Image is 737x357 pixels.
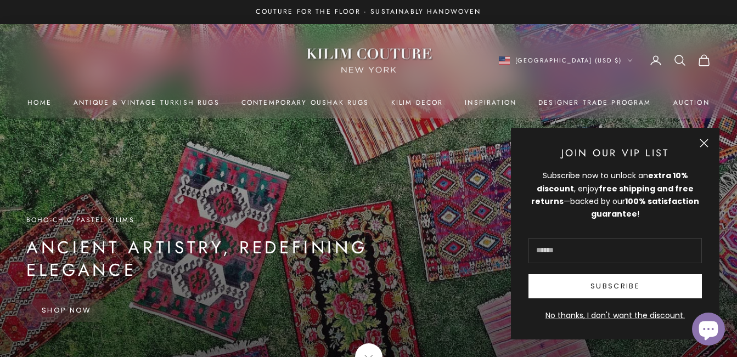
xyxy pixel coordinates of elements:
[74,97,220,108] a: Antique & Vintage Turkish Rugs
[26,97,711,108] nav: Primary navigation
[499,55,633,65] button: Change country or currency
[241,97,369,108] a: Contemporary Oushak Rugs
[537,170,688,194] strong: extra 10% discount
[673,97,710,108] a: Auction
[689,313,728,348] inbox-online-store-chat: Shopify online store chat
[528,274,702,298] button: Subscribe
[499,54,711,67] nav: Secondary navigation
[528,145,702,161] p: Join Our VIP List
[531,183,694,207] strong: free shipping and free returns
[27,97,52,108] a: Home
[515,55,622,65] span: [GEOGRAPHIC_DATA] (USD $)
[26,214,454,225] p: Boho-Chic Pastel Kilims
[391,97,443,108] summary: Kilim Decor
[465,97,516,108] a: Inspiration
[591,196,699,219] strong: 100% satisfaction guarantee
[538,97,651,108] a: Designer Trade Program
[528,309,702,322] button: No thanks, I don't want the discount.
[26,236,454,281] p: Ancient Artistry, Redefining Elegance
[26,299,107,322] a: Shop Now
[528,169,702,220] div: Subscribe now to unlock an , enjoy —backed by our !
[511,128,719,339] newsletter-popup: Newsletter popup
[499,56,510,65] img: United States
[256,7,481,18] p: Couture for the Floor · Sustainably Handwoven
